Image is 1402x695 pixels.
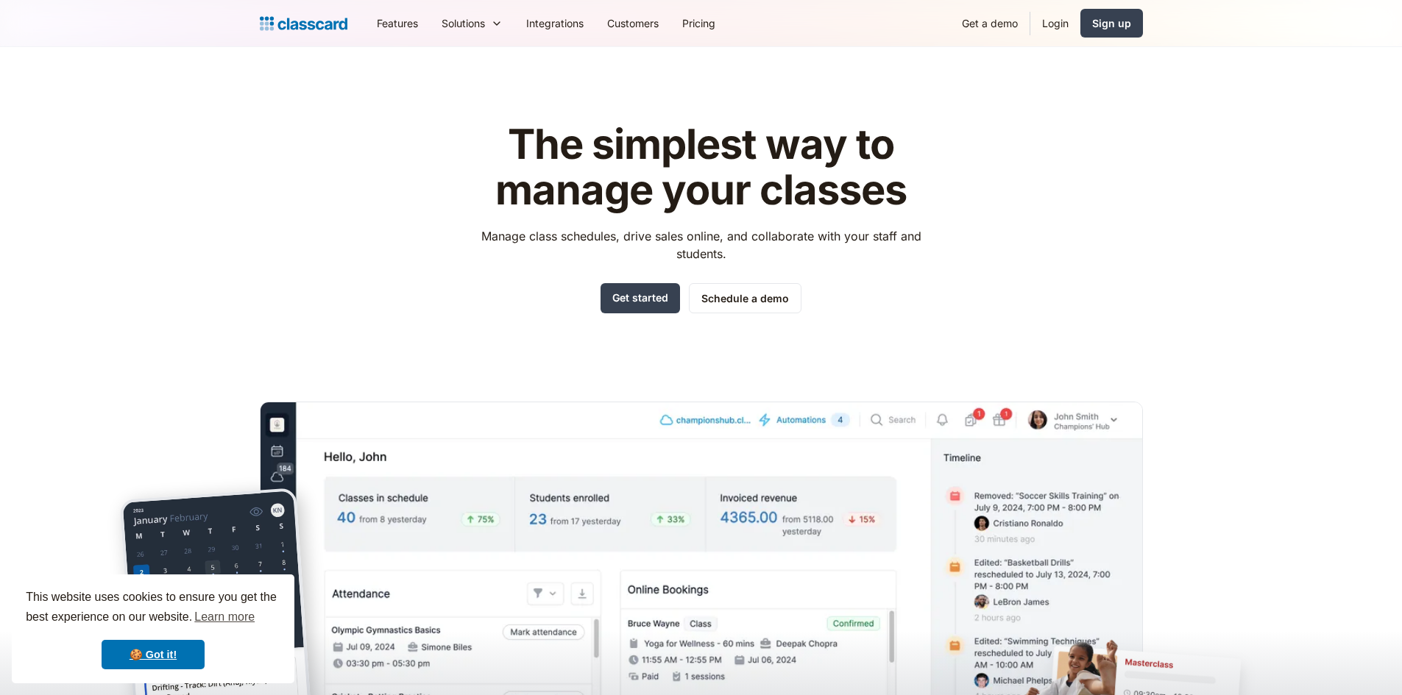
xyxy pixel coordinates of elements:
span: This website uses cookies to ensure you get the best experience on our website. [26,588,280,628]
a: learn more about cookies [192,606,257,628]
a: Features [365,7,430,40]
div: Solutions [430,7,514,40]
a: home [260,13,347,34]
a: Pricing [670,7,727,40]
a: Get a demo [950,7,1030,40]
div: Solutions [442,15,485,31]
a: Login [1030,7,1080,40]
p: Manage class schedules, drive sales online, and collaborate with your staff and students. [467,227,935,263]
a: Integrations [514,7,595,40]
a: Get started [601,283,680,313]
a: Customers [595,7,670,40]
a: dismiss cookie message [102,640,205,669]
a: Schedule a demo [689,283,801,313]
div: Sign up [1092,15,1131,31]
div: cookieconsent [12,574,294,683]
h1: The simplest way to manage your classes [467,122,935,213]
a: Sign up [1080,9,1143,38]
